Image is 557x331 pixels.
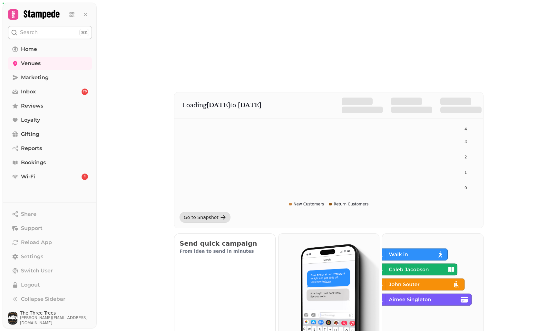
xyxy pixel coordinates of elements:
strong: [DATE] [238,102,261,109]
a: Bookings [8,156,92,169]
p: From idea to send in minutes [180,248,270,254]
span: Loyalty [21,116,40,124]
a: Home [8,43,92,56]
tspan: 3 [464,139,467,144]
span: Support [21,224,43,232]
p: Search [20,29,38,36]
a: Marketing [8,71,92,84]
div: ⌘K [79,29,89,36]
h2: Send quick campaign [180,239,270,248]
tspan: 0 [464,186,467,190]
button: Reload App [8,236,92,249]
button: Collapse Sidebar [8,293,92,306]
a: Loyalty [8,114,92,127]
a: Venues [8,57,92,70]
span: 70 [83,90,87,94]
span: Switch User [21,267,53,275]
span: Reload App [21,239,52,246]
a: Wi-Fi4 [8,170,92,183]
a: Reports [8,142,92,155]
a: Reviews [8,99,92,112]
a: Inbox70 [8,85,92,98]
button: Search⌘K [8,26,92,39]
span: Reports [21,145,42,152]
span: Inbox [21,88,36,96]
button: Switch User [8,264,92,277]
a: Settings [8,250,92,263]
span: [PERSON_NAME][EMAIL_ADDRESS][DOMAIN_NAME] [20,315,92,326]
p: Loading to [182,101,329,110]
button: Logout [8,279,92,291]
button: Share [8,208,92,221]
button: Support [8,222,92,235]
button: User avatarThe Three Trees[PERSON_NAME][EMAIL_ADDRESS][DOMAIN_NAME] [8,311,92,326]
strong: [DATE] [207,102,230,109]
span: Home [21,45,37,53]
div: Return Customers [329,202,368,207]
tspan: 2 [464,155,467,159]
tspan: 1 [464,170,467,175]
span: Bookings [21,159,46,166]
span: Gifting [21,130,39,138]
span: Settings [21,253,43,260]
span: Venues [21,60,41,67]
a: Go to Snapshot [180,212,230,223]
a: Gifting [8,128,92,141]
div: New Customers [289,202,324,207]
span: Logout [21,281,40,289]
span: Reviews [21,102,43,110]
span: Share [21,210,36,218]
tspan: 4 [464,127,467,131]
span: The Three Trees [20,311,92,315]
span: Marketing [21,74,49,81]
span: Wi-Fi [21,173,35,181]
img: User avatar [8,312,17,325]
span: 4 [84,175,86,179]
span: Collapse Sidebar [21,295,65,303]
div: Go to Snapshot [184,214,219,221]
